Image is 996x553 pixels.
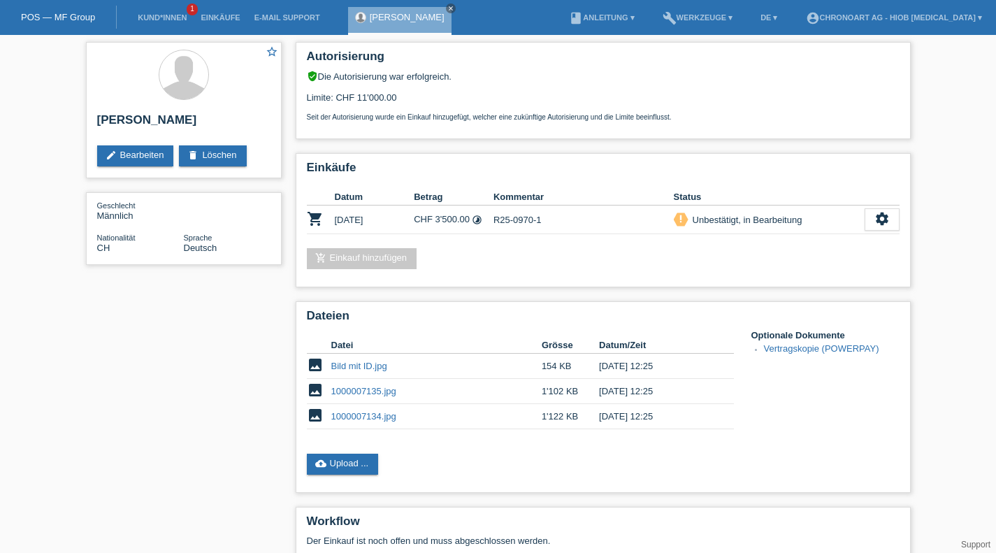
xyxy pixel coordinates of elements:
[331,411,396,422] a: 1000007134.jpg
[307,382,324,398] i: image
[307,248,417,269] a: add_shopping_cartEinkauf hinzufügen
[97,145,174,166] a: editBearbeiten
[307,536,900,546] p: Der Einkauf ist noch offen und muss abgeschlossen werden.
[335,189,414,206] th: Datum
[874,211,890,227] i: settings
[799,13,990,22] a: account_circleChronoart AG - Hiob [MEDICAL_DATA] ▾
[599,337,714,354] th: Datum/Zeit
[331,386,396,396] a: 1000007135.jpg
[266,45,278,60] a: star_border
[493,189,674,206] th: Kommentar
[106,150,117,161] i: edit
[184,243,217,253] span: Deutsch
[542,337,599,354] th: Grösse
[656,13,740,22] a: buildWerkzeuge ▾
[97,201,136,210] span: Geschlecht
[674,189,865,206] th: Status
[307,161,900,182] h2: Einkäufe
[335,206,414,234] td: [DATE]
[446,3,456,13] a: close
[97,113,270,134] h2: [PERSON_NAME]
[307,113,900,121] p: Seit der Autorisierung wurde ein Einkauf hinzugefügt, welcher eine zukünftige Autorisierung und d...
[307,357,324,373] i: image
[569,11,583,25] i: book
[307,210,324,227] i: POSP00027977
[97,234,136,242] span: Nationalität
[194,13,247,22] a: Einkäufe
[97,243,110,253] span: Schweiz
[370,12,445,22] a: [PERSON_NAME]
[542,354,599,379] td: 154 KB
[187,150,199,161] i: delete
[663,11,677,25] i: build
[688,213,802,227] div: Unbestätigt, in Bearbeitung
[599,354,714,379] td: [DATE] 12:25
[179,145,246,166] a: deleteLöschen
[247,13,327,22] a: E-Mail Support
[676,214,686,224] i: priority_high
[493,206,674,234] td: R25-0970-1
[764,343,879,354] a: Vertragskopie (POWERPAY)
[307,71,318,82] i: verified_user
[21,12,95,22] a: POS — MF Group
[806,11,820,25] i: account_circle
[307,407,324,424] i: image
[315,458,326,469] i: cloud_upload
[753,13,784,22] a: DE ▾
[307,71,900,82] div: Die Autorisierung war erfolgreich.
[187,3,198,15] span: 1
[331,361,387,371] a: Bild mit ID.jpg
[307,50,900,71] h2: Autorisierung
[599,404,714,429] td: [DATE] 12:25
[97,200,184,221] div: Männlich
[331,337,542,354] th: Datei
[307,309,900,330] h2: Dateien
[751,330,900,340] h4: Optionale Dokumente
[307,82,900,121] div: Limite: CHF 11'000.00
[414,189,493,206] th: Betrag
[307,454,379,475] a: cloud_uploadUpload ...
[961,540,990,550] a: Support
[562,13,641,22] a: bookAnleitung ▾
[315,252,326,264] i: add_shopping_cart
[472,215,482,225] i: Fixe Raten (24 Raten)
[266,45,278,58] i: star_border
[131,13,194,22] a: Kund*innen
[447,5,454,12] i: close
[542,379,599,404] td: 1'102 KB
[414,206,493,234] td: CHF 3'500.00
[542,404,599,429] td: 1'122 KB
[599,379,714,404] td: [DATE] 12:25
[307,515,900,536] h2: Workflow
[184,234,212,242] span: Sprache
